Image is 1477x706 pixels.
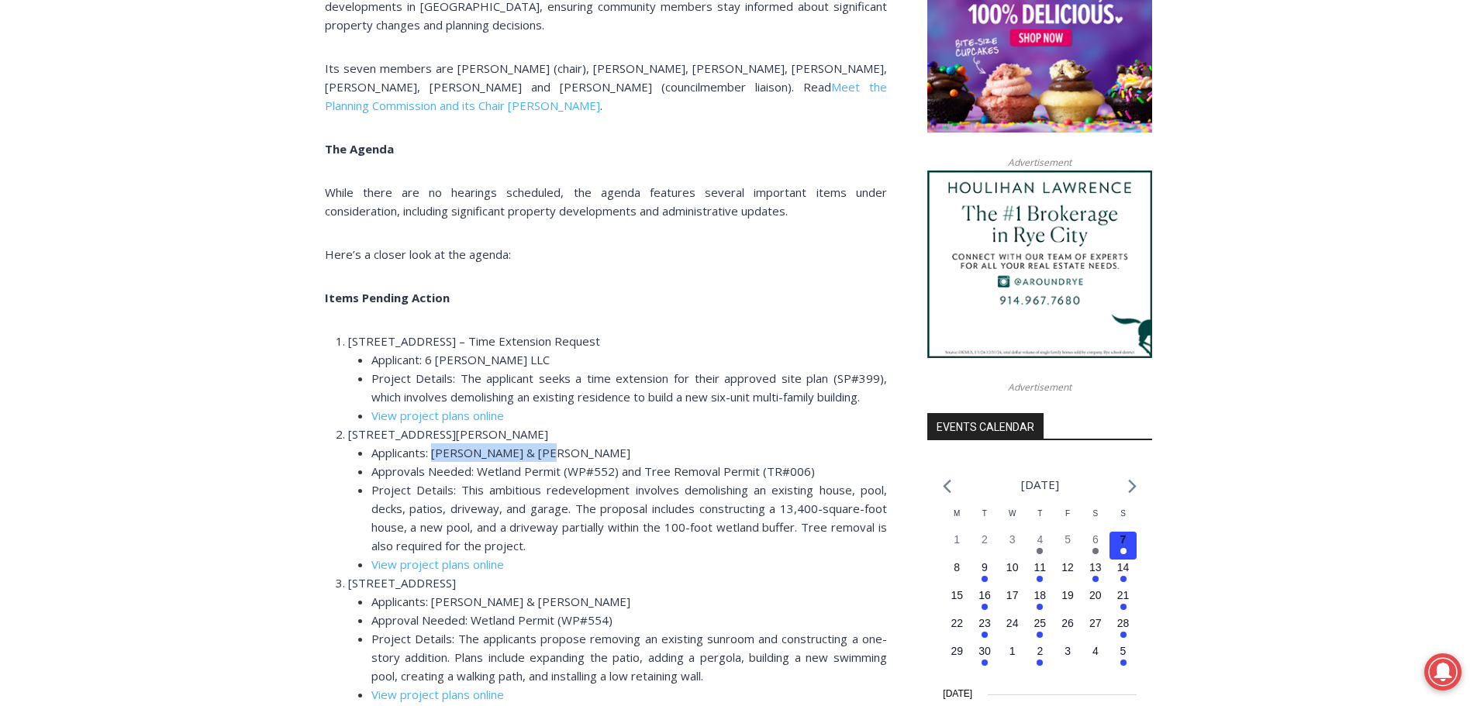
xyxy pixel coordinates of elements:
time: 5 [1120,645,1127,657]
span: [STREET_ADDRESS] – Time Extension Request [348,333,600,349]
button: 5 [1054,532,1082,560]
a: View project plans online [371,408,504,423]
span: T [1037,509,1042,518]
time: 19 [1061,589,1074,601]
span: W [1009,509,1016,518]
button: 8 [943,560,971,587]
em: Has events [982,632,988,638]
button: 4 [1082,643,1109,671]
span: [STREET_ADDRESS] [348,575,456,591]
span: Its seven members are [PERSON_NAME] (chair), [PERSON_NAME], [PERSON_NAME], [PERSON_NAME], [PERSON... [325,60,887,95]
span: Project Details: The applicant seeks a time extension for their approved site plan (SP#399), whic... [371,370,887,405]
time: 23 [978,617,991,629]
button: 4 Has events [1027,532,1054,560]
time: 8 [954,561,960,573]
button: 12 [1054,560,1082,587]
span: [STREET_ADDRESS][PERSON_NAME] [348,426,548,442]
time: 4 [1037,533,1043,546]
span: Applicants: [PERSON_NAME] & [PERSON_NAME] [371,445,630,460]
button: 19 [1054,587,1082,615]
button: 6 Has events [1082,532,1109,560]
button: 30 Has events [971,643,999,671]
time: 2 [1037,645,1043,657]
div: Saturday [1082,508,1109,532]
span: . [600,98,602,113]
em: Has events [1120,660,1127,666]
span: Intern @ [DOMAIN_NAME] [405,154,719,189]
div: Wednesday [999,508,1027,532]
time: 17 [1006,589,1019,601]
span: Project Details: This ambitious redevelopment involves demolishing an existing house, pool, decks... [371,482,887,553]
time: 26 [1061,617,1074,629]
button: 2 [971,532,999,560]
time: 4 [1092,645,1099,657]
a: Previous month [943,479,951,494]
button: 15 [943,587,971,615]
button: 29 [943,643,971,671]
div: "We would have speakers with experience in local journalism speak to us about their experiences a... [392,1,733,150]
time: 6 [1092,533,1099,546]
span: Approval Needed: Wetland Permit (WP#554) [371,612,613,628]
time: 3 [1065,645,1071,657]
a: View project plans online [371,556,504,572]
button: 3 [1054,643,1082,671]
button: 13 Has events [1082,560,1109,587]
span: Approvals Needed: Wetland Permit (WP#552) and Tree Removal Permit (TR#006) [371,463,815,479]
time: 18 [1034,589,1047,601]
em: Has events [1120,604,1127,610]
time: 20 [1089,589,1102,601]
button: 25 Has events [1027,615,1054,643]
button: 20 [1082,587,1109,615]
button: 2 Has events [1027,643,1054,671]
time: 3 [1009,533,1016,546]
button: 26 [1054,615,1082,643]
em: Has events [1120,632,1127,638]
button: 21 Has events [1109,587,1137,615]
span: Applicants: [PERSON_NAME] & [PERSON_NAME] [371,594,630,609]
em: Has events [1037,604,1043,610]
span: Here’s a closer look at the agenda: [325,246,511,262]
time: 2 [982,533,988,546]
em: Has events [982,576,988,582]
button: 27 [1082,615,1109,643]
a: Intern @ [DOMAIN_NAME] [373,150,751,193]
em: Has events [982,660,988,666]
div: Friday [1054,508,1082,532]
button: 23 Has events [971,615,999,643]
button: 24 [999,615,1027,643]
b: Items Pending Action [325,290,450,305]
b: The Agenda [325,141,394,157]
em: Has events [1092,548,1099,554]
span: S [1120,509,1126,518]
em: Has events [1037,576,1043,582]
span: View project plans online [371,687,504,702]
em: Has events [1092,576,1099,582]
h2: Events Calendar [927,413,1044,439]
span: S [1092,509,1098,518]
img: Houlihan Lawrence The #1 Brokerage in Rye City [927,170,1152,358]
span: Applicant: 6 [PERSON_NAME] LLC [371,352,550,367]
div: Tuesday [971,508,999,532]
time: 12 [1061,561,1074,573]
span: Advertisement [992,380,1087,394]
em: Has events [982,604,988,610]
button: 1 [943,532,971,560]
time: 16 [978,589,991,601]
button: 9 Has events [971,560,999,587]
span: Project Details: The applicants propose removing an existing sunroom and constructing a one-story... [371,631,887,684]
time: 9 [982,561,988,573]
time: 1 [954,533,960,546]
div: Sunday [1109,508,1137,532]
time: [DATE] [943,687,972,701]
span: F [1065,509,1070,518]
em: Has events [1120,548,1127,554]
a: Next month [1128,479,1137,494]
button: 10 [999,560,1027,587]
time: 7 [1120,533,1127,546]
time: 14 [1117,561,1130,573]
time: 15 [951,589,963,601]
button: 5 Has events [1109,643,1137,671]
span: While there are no hearings scheduled, the agenda features several important items under consider... [325,184,887,219]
